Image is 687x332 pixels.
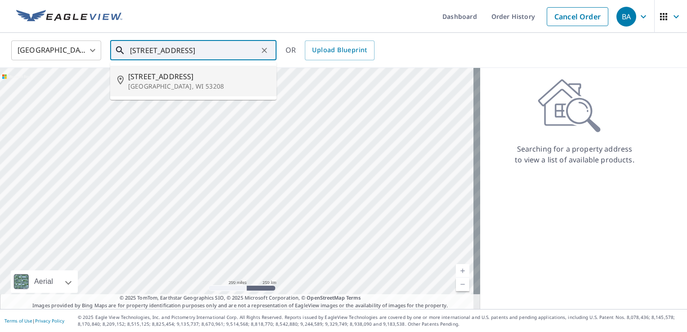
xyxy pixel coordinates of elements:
p: © 2025 Eagle View Technologies, Inc. and Pictometry International Corp. All Rights Reserved. Repo... [78,314,683,328]
a: Cancel Order [547,7,608,26]
p: [GEOGRAPHIC_DATA], WI 53208 [128,82,269,91]
span: [STREET_ADDRESS] [128,71,269,82]
a: Upload Blueprint [305,40,374,60]
img: EV Logo [16,10,122,23]
a: Current Level 5, Zoom Out [456,278,469,291]
a: Terms [346,294,361,301]
div: [GEOGRAPHIC_DATA] [11,38,101,63]
button: Clear [258,44,271,57]
input: Search by address or latitude-longitude [130,38,258,63]
div: BA [616,7,636,27]
span: Upload Blueprint [312,45,367,56]
div: Aerial [31,270,56,293]
p: Searching for a property address to view a list of available products. [514,144,635,165]
a: Terms of Use [4,318,32,324]
div: OR [286,40,375,60]
a: Current Level 5, Zoom In [456,264,469,278]
a: OpenStreetMap [307,294,344,301]
div: Aerial [11,270,78,293]
span: © 2025 TomTom, Earthstar Geographics SIO, © 2025 Microsoft Corporation, © [120,294,361,302]
p: | [4,318,64,323]
a: Privacy Policy [35,318,64,324]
